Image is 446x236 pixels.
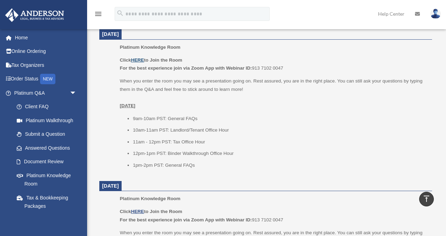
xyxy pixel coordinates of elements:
[10,141,87,155] a: Answered Questions
[10,191,87,213] a: Tax & Bookkeeping Packages
[70,86,84,100] span: arrow_drop_down
[422,195,431,203] i: vertical_align_top
[133,115,427,123] li: 9am-10am PST: General FAQs
[120,57,182,63] b: Click to Join the Room
[10,155,87,169] a: Document Review
[120,65,252,71] b: For the best experience join via Zoom App with Webinar ID:
[133,161,427,170] li: 1pm-2pm PST: General FAQs
[5,58,87,72] a: Tax Organizers
[133,126,427,134] li: 10am-11am PST: Landlord/Tenant Office Hour
[5,45,87,58] a: Online Ordering
[10,127,87,141] a: Submit a Question
[40,74,55,84] div: NEW
[102,183,119,189] span: [DATE]
[131,209,144,214] a: HERE
[116,9,124,17] i: search
[3,8,66,22] img: Anderson Advisors Platinum Portal
[10,113,87,127] a: Platinum Walkthrough
[120,196,180,201] span: Platinum Knowledge Room
[430,9,441,19] img: User Pic
[120,217,252,222] b: For the best experience join via Zoom App with Webinar ID:
[5,86,87,100] a: Platinum Q&Aarrow_drop_down
[10,168,84,191] a: Platinum Knowledge Room
[5,72,87,86] a: Order StatusNEW
[120,77,427,110] p: When you enter the room you may see a presentation going on. Rest assured, you are in the right p...
[419,192,434,206] a: vertical_align_top
[120,56,427,72] p: 913 7102 0047
[120,45,180,50] span: Platinum Knowledge Room
[120,207,427,224] p: 913 7102 0047
[94,10,102,18] i: menu
[94,12,102,18] a: menu
[5,31,87,45] a: Home
[120,209,182,214] b: Click to Join the Room
[120,103,136,108] u: [DATE]
[133,138,427,146] li: 11am - 12pm PST: Tax Office Hour
[131,57,144,63] a: HERE
[133,149,427,158] li: 12pm-1pm PST: Binder Walkthrough Office Hour
[102,31,119,37] span: [DATE]
[10,100,87,114] a: Client FAQ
